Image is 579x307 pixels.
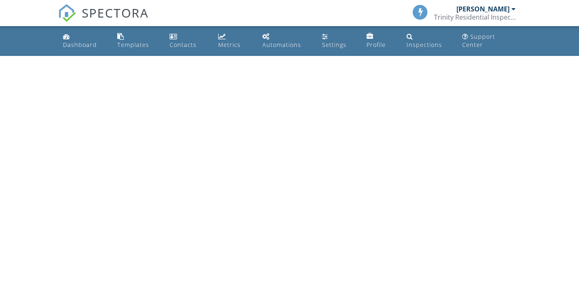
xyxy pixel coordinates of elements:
[462,33,495,49] div: Support Center
[117,41,149,49] div: Templates
[403,29,452,53] a: Inspections
[63,41,97,49] div: Dashboard
[60,29,107,53] a: Dashboard
[367,41,386,49] div: Profile
[322,41,347,49] div: Settings
[58,11,149,28] a: SPECTORA
[218,41,241,49] div: Metrics
[459,29,519,53] a: Support Center
[114,29,160,53] a: Templates
[407,41,442,49] div: Inspections
[363,29,397,53] a: Company Profile
[319,29,357,53] a: Settings
[170,41,197,49] div: Contacts
[259,29,312,53] a: Automations (Basic)
[434,13,516,21] div: Trinity Residential Inspectors
[58,4,76,22] img: The Best Home Inspection Software - Spectora
[166,29,208,53] a: Contacts
[262,41,301,49] div: Automations
[456,5,510,13] div: [PERSON_NAME]
[215,29,253,53] a: Metrics
[82,4,149,21] span: SPECTORA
